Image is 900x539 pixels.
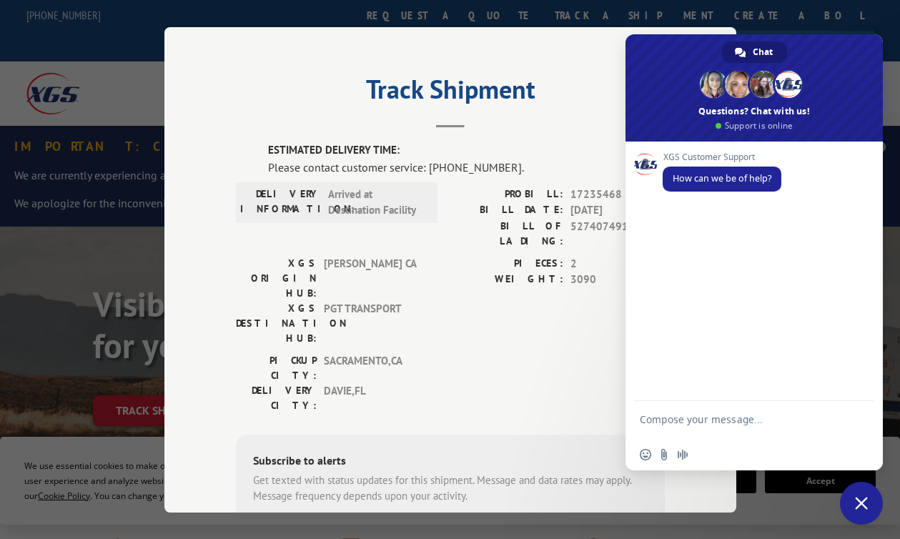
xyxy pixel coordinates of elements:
[324,300,420,345] span: PGT TRANSPORT
[658,449,670,460] span: Send a file
[328,186,425,218] span: Arrived at Destination Facility
[677,449,688,460] span: Audio message
[236,352,317,382] label: PICKUP CITY:
[450,272,563,288] label: WEIGHT:
[450,255,563,272] label: PIECES:
[840,482,883,525] div: Close chat
[640,413,837,439] textarea: Compose your message...
[673,172,771,184] span: How can we be of help?
[663,152,781,162] span: XGS Customer Support
[324,352,420,382] span: SACRAMENTO , CA
[324,382,420,412] span: DAVIE , FL
[324,255,420,300] span: [PERSON_NAME] CA
[253,451,648,472] div: Subscribe to alerts
[722,41,787,63] div: Chat
[236,382,317,412] label: DELIVERY CITY:
[570,186,665,202] span: 17235468
[640,449,651,460] span: Insert an emoji
[236,79,665,107] h2: Track Shipment
[240,186,321,218] label: DELIVERY INFORMATION:
[236,300,317,345] label: XGS DESTINATION HUB:
[570,218,665,248] span: 527407491
[253,472,648,504] div: Get texted with status updates for this shipment. Message and data rates may apply. Message frequ...
[268,142,665,159] label: ESTIMATED DELIVERY TIME:
[236,255,317,300] label: XGS ORIGIN HUB:
[570,272,665,288] span: 3090
[753,41,773,63] span: Chat
[450,202,563,219] label: BILL DATE:
[570,255,665,272] span: 2
[450,186,563,202] label: PROBILL:
[268,158,665,175] div: Please contact customer service: [PHONE_NUMBER].
[570,202,665,219] span: [DATE]
[450,218,563,248] label: BILL OF LADING:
